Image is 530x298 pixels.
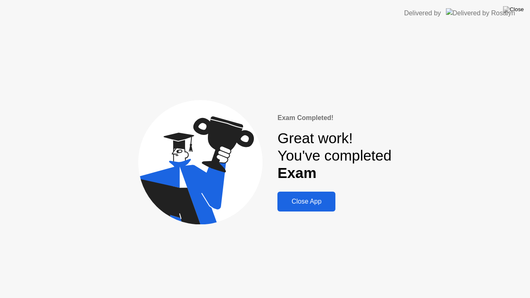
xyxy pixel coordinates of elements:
[277,165,316,181] b: Exam
[446,8,515,18] img: Delivered by Rosalyn
[277,130,391,182] div: Great work! You've completed
[404,8,441,18] div: Delivered by
[277,113,391,123] div: Exam Completed!
[280,198,333,205] div: Close App
[503,6,524,13] img: Close
[277,192,335,211] button: Close App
